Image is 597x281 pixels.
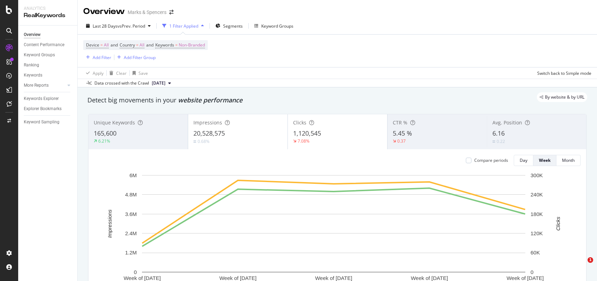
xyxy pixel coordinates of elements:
button: Save [130,67,148,79]
button: Clear [107,67,127,79]
span: By website & by URL [545,95,584,99]
div: Data crossed with the Crawl [94,80,149,86]
span: 165,600 [94,129,116,137]
span: and [146,42,154,48]
span: Country [120,42,135,48]
div: Overview [24,31,41,38]
span: Unique Keywords [94,119,135,126]
text: 6M [129,172,137,178]
a: Keyword Sampling [24,118,72,126]
span: All [104,40,109,50]
div: Keywords [24,72,42,79]
button: Day [514,155,533,166]
div: Keyword Groups [24,51,55,59]
div: Clear [116,70,127,76]
span: 1,120,545 [293,129,321,137]
span: Clicks [293,119,306,126]
div: Explorer Bookmarks [24,105,62,113]
div: Apply [93,70,104,76]
text: 180K [531,211,543,217]
div: arrow-right-arrow-left [169,10,173,15]
span: Non-Branded [179,40,205,50]
span: Avg. Position [492,119,522,126]
text: 300K [531,172,543,178]
text: 240K [531,192,543,197]
div: Month [562,157,575,163]
span: Impressions [193,119,222,126]
div: Switch back to Simple mode [537,70,591,76]
div: More Reports [24,82,49,89]
div: 0.37 [397,138,406,144]
span: Keywords [155,42,174,48]
span: 6.16 [492,129,505,137]
text: 1.2M [125,250,137,255]
span: 1 [588,257,593,263]
button: Apply [83,67,104,79]
div: 6.21% [98,138,110,144]
text: 120K [531,230,543,236]
text: Week of [DATE] [411,275,448,281]
button: Switch back to Simple mode [534,67,591,79]
button: Week [533,155,556,166]
text: Clicks [555,216,561,230]
div: Add Filter [93,55,111,60]
a: Explorer Bookmarks [24,105,72,113]
button: Last 28 DaysvsPrev. Period [83,20,154,31]
text: 0 [531,269,533,275]
div: Add Filter Group [124,55,156,60]
span: Device [86,42,99,48]
text: Impressions [107,209,113,238]
a: Overview [24,31,72,38]
button: Segments [213,20,246,31]
div: Keyword Sampling [24,118,59,126]
div: Week [539,157,550,163]
div: Content Performance [24,41,64,49]
text: 60K [531,250,540,255]
div: Save [138,70,148,76]
img: Equal [492,140,495,143]
text: Week of [DATE] [123,275,161,281]
span: All [140,40,144,50]
a: More Reports [24,82,65,89]
div: Keyword Groups [261,23,293,29]
div: 0.22 [497,138,505,144]
iframe: Intercom live chat [573,257,590,274]
button: [DATE] [149,79,174,87]
text: Week of [DATE] [315,275,352,281]
span: 2025 Aug. 7th [152,80,165,86]
div: 0.68% [198,138,209,144]
a: Content Performance [24,41,72,49]
span: and [111,42,118,48]
span: vs Prev. Period [118,23,145,29]
button: Month [556,155,581,166]
text: 2.4M [125,230,137,236]
span: = [175,42,178,48]
a: Keyword Groups [24,51,72,59]
div: Compare periods [474,157,508,163]
div: 7.08% [298,138,310,144]
div: Keywords Explorer [24,95,59,102]
span: = [100,42,103,48]
text: 0 [134,269,137,275]
button: Keyword Groups [251,20,296,31]
a: Keywords Explorer [24,95,72,102]
div: Day [520,157,527,163]
text: Week of [DATE] [219,275,256,281]
text: 4.8M [125,192,137,197]
span: = [136,42,138,48]
div: Marks & Spencers [128,9,166,16]
text: Week of [DATE] [506,275,543,281]
span: 5.45 % [393,129,412,137]
div: Analytics [24,6,72,12]
span: Last 28 Days [93,23,118,29]
button: 1 Filter Applied [159,20,207,31]
div: Overview [83,6,125,17]
span: Segments [223,23,243,29]
div: RealKeywords [24,12,72,20]
button: Add Filter [83,53,111,62]
text: 3.6M [125,211,137,217]
img: Equal [193,140,196,143]
span: 20,528,575 [193,129,225,137]
div: Ranking [24,62,39,69]
span: CTR % [393,119,407,126]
